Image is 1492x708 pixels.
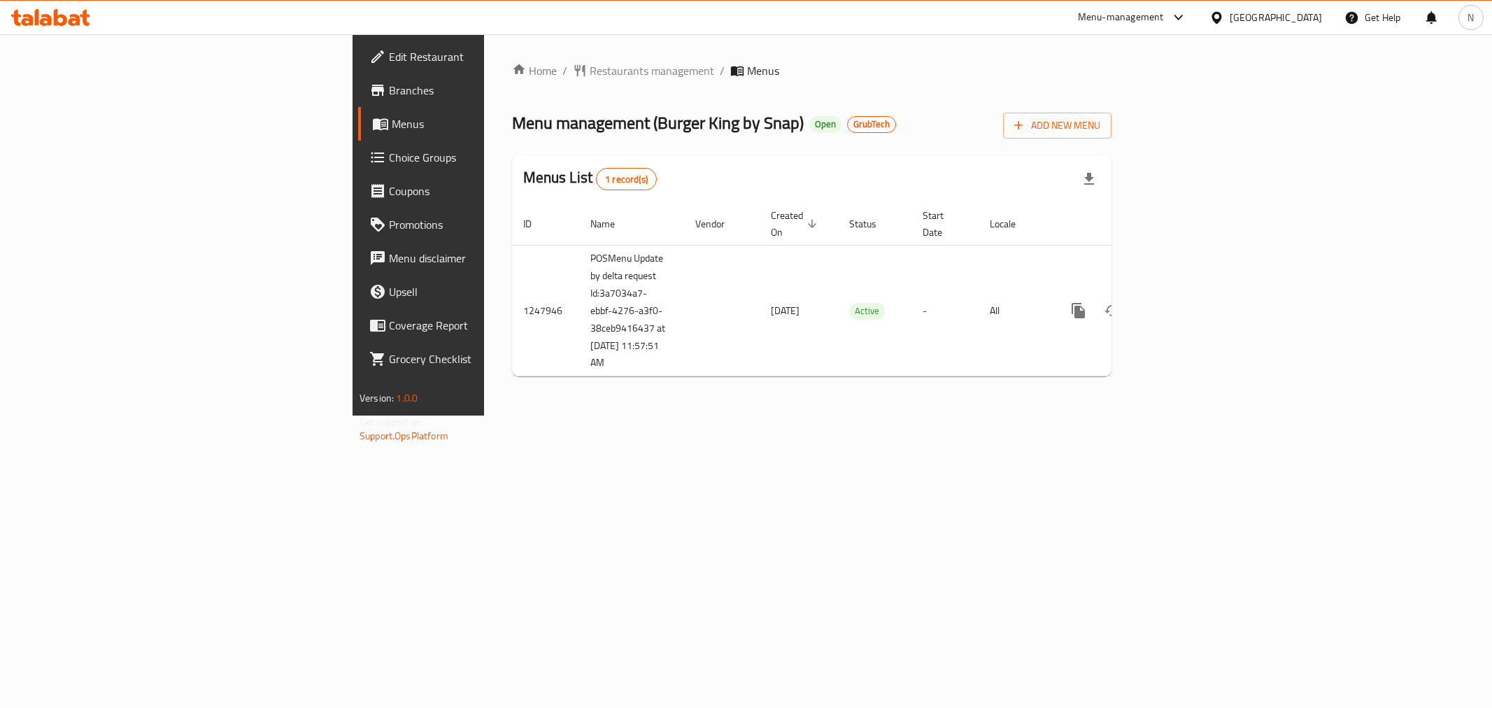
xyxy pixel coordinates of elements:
a: Edit Restaurant [358,40,602,73]
span: Menu disclaimer [389,250,590,267]
td: All [979,245,1051,376]
nav: breadcrumb [512,62,1111,79]
span: Open [809,118,841,130]
span: Menus [747,62,779,79]
span: Coverage Report [389,317,590,334]
span: Upsell [389,283,590,300]
a: Coupons [358,174,602,208]
span: Name [590,215,633,232]
a: Upsell [358,275,602,309]
span: Menu management ( Burger King by Snap ) [512,107,804,139]
a: Restaurants management [573,62,714,79]
span: Version: [360,389,394,407]
span: Choice Groups [389,149,590,166]
span: Branches [389,82,590,99]
span: N [1468,10,1474,25]
span: ID [523,215,550,232]
span: Coupons [389,183,590,199]
span: Add New Menu [1014,117,1100,134]
div: Menu-management [1078,9,1164,26]
button: more [1062,294,1095,327]
div: Export file [1072,162,1106,196]
span: GrubTech [848,118,895,130]
span: Locale [990,215,1034,232]
span: Start Date [923,207,962,241]
span: Restaurants management [590,62,714,79]
span: [DATE] [771,302,800,320]
a: Coverage Report [358,309,602,342]
table: enhanced table [512,203,1207,377]
a: Promotions [358,208,602,241]
a: Grocery Checklist [358,342,602,376]
span: 1 record(s) [597,173,656,186]
div: [GEOGRAPHIC_DATA] [1230,10,1322,25]
h2: Menus List [523,167,657,190]
a: Choice Groups [358,141,602,174]
span: Status [849,215,895,232]
div: Total records count [596,168,657,190]
a: Support.OpsPlatform [360,427,448,445]
span: Grocery Checklist [389,351,590,367]
span: Menus [392,115,590,132]
span: Edit Restaurant [389,48,590,65]
button: Add New Menu [1003,113,1111,139]
a: Menu disclaimer [358,241,602,275]
th: Actions [1051,203,1207,246]
button: Change Status [1095,294,1129,327]
div: Open [809,116,841,133]
li: / [720,62,725,79]
td: POSMenu Update by delta request Id:3a7034a7-ebbf-4276-a3f0-38ceb9416437 at [DATE] 11:57:51 AM [579,245,684,376]
span: Created On [771,207,821,241]
td: - [911,245,979,376]
span: 1.0.0 [396,389,418,407]
a: Menus [358,107,602,141]
span: Get support on: [360,413,424,431]
span: Promotions [389,216,590,233]
a: Branches [358,73,602,107]
span: Vendor [695,215,743,232]
div: Active [849,303,885,320]
span: Active [849,303,885,319]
